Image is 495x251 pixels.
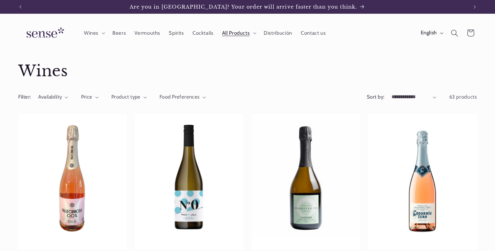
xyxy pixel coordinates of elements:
span: Product type [111,94,141,100]
span: English [421,29,437,37]
summary: All Products [218,25,260,41]
span: 63 products [449,94,477,100]
img: Sense [18,23,70,43]
h1: Wines [18,61,477,81]
summary: Wines [79,25,108,41]
span: All Products [222,30,250,36]
span: Cocktails [192,30,213,36]
summary: Product type (0 selected) [111,93,147,101]
span: Contact us [301,30,326,36]
a: Distribución [260,25,297,41]
summary: Price [81,93,99,101]
a: Contact us [296,25,330,41]
span: Spirits [169,30,184,36]
a: Spirits [165,25,188,41]
span: Beers [112,30,126,36]
a: Sense [15,21,73,46]
label: Sort by: [367,94,384,100]
span: Price [81,94,92,100]
a: Vermouths [130,25,165,41]
a: Beers [108,25,130,41]
a: Cocktails [188,25,218,41]
span: Food Preferences [159,94,200,100]
span: Distribución [264,30,292,36]
button: English [416,26,447,40]
span: Vermouths [134,30,160,36]
summary: Food Preferences (0 selected) [159,93,206,101]
span: Availability [38,94,62,100]
span: Wines [84,30,98,36]
span: Are you in [GEOGRAPHIC_DATA]? Your order will arrive faster than you think. [130,4,357,10]
h2: Filter: [18,93,31,101]
summary: Availability (0 selected) [38,93,68,101]
summary: Search [447,25,462,41]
